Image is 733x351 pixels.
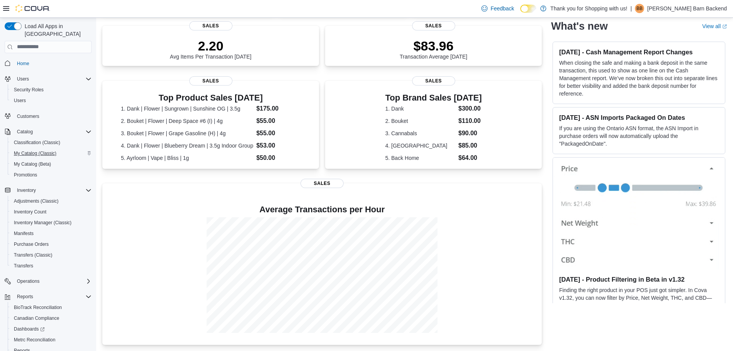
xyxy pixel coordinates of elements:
[256,104,301,113] dd: $175.00
[458,116,482,126] dd: $110.00
[11,138,63,147] a: Classification (Classic)
[559,114,719,121] h3: [DATE] - ASN Imports Packaged On Dates
[559,124,719,148] p: If you are using the Ontario ASN format, the ASN Import in purchase orders will now automatically...
[11,314,62,323] a: Canadian Compliance
[458,141,482,150] dd: $85.00
[8,217,95,228] button: Inventory Manager (Classic)
[2,276,95,287] button: Operations
[11,149,60,158] a: My Catalog (Classic)
[14,112,42,121] a: Customers
[385,142,455,149] dt: 4. [GEOGRAPHIC_DATA]
[14,230,33,237] span: Manifests
[400,38,468,54] p: $83.96
[17,60,29,67] span: Home
[14,241,49,247] span: Purchase Orders
[458,153,482,163] dd: $64.00
[121,93,301,102] h3: Top Product Sales [DATE]
[2,58,95,69] button: Home
[121,129,253,137] dt: 3. Bouket | Flower | Grape Gasoline (H) | 4g
[11,240,92,249] span: Purchase Orders
[109,205,536,214] h4: Average Transactions per Hour
[11,250,55,260] a: Transfers (Classic)
[14,315,59,321] span: Canadian Compliance
[14,150,57,156] span: My Catalog (Classic)
[478,1,517,16] a: Feedback
[14,277,43,286] button: Operations
[647,4,727,13] p: [PERSON_NAME] Barn Backend
[559,59,719,97] p: When closing the safe and making a bank deposit in the same transaction, this used to show as one...
[189,76,232,86] span: Sales
[14,74,92,84] span: Users
[2,291,95,302] button: Reports
[11,324,48,334] a: Dashboards
[14,220,72,226] span: Inventory Manager (Classic)
[14,186,92,195] span: Inventory
[11,335,58,344] a: Metrc Reconciliation
[11,207,92,217] span: Inventory Count
[412,76,455,86] span: Sales
[17,278,40,284] span: Operations
[2,185,95,196] button: Inventory
[14,292,92,301] span: Reports
[8,250,95,260] button: Transfers (Classic)
[121,105,253,113] dt: 1. Dank | Flower | Sungrown | Sunshine OG | 3.5g
[14,186,39,195] button: Inventory
[121,142,253,149] dt: 4. Dank | Flower | Blueberry Dream | 3.5g Indoor Group
[8,207,95,217] button: Inventory Count
[559,48,719,56] h3: [DATE] - Cash Management Report Changes
[189,21,232,30] span: Sales
[8,137,95,148] button: Classification (Classic)
[630,4,632,13] p: |
[8,84,95,95] button: Security Roles
[385,105,455,113] dt: 1. Dank
[2,111,95,122] button: Customers
[636,4,643,13] span: BB
[11,229,37,238] a: Manifests
[8,313,95,324] button: Canadian Compliance
[14,161,51,167] span: My Catalog (Beta)
[8,239,95,250] button: Purchase Orders
[8,228,95,239] button: Manifests
[17,76,29,82] span: Users
[385,117,455,125] dt: 2. Bouket
[14,97,26,104] span: Users
[8,302,95,313] button: BioTrack Reconciliation
[14,87,43,93] span: Security Roles
[256,129,301,138] dd: $55.00
[702,23,727,29] a: View allExternal link
[8,334,95,345] button: Metrc Reconciliation
[11,160,92,169] span: My Catalog (Beta)
[14,74,32,84] button: Users
[22,22,92,38] span: Load All Apps in [GEOGRAPHIC_DATA]
[17,294,33,300] span: Reports
[11,196,92,206] span: Adjustments (Classic)
[11,250,92,260] span: Transfers (Classic)
[11,85,92,94] span: Security Roles
[11,335,92,344] span: Metrc Reconciliation
[11,324,92,334] span: Dashboards
[256,141,301,150] dd: $53.00
[8,196,95,207] button: Adjustments (Classic)
[11,170,92,180] span: Promotions
[8,95,95,106] button: Users
[8,170,95,180] button: Promotions
[8,260,95,271] button: Transfers
[11,138,92,147] span: Classification (Classic)
[11,261,36,270] a: Transfers
[412,21,455,30] span: Sales
[2,126,95,137] button: Catalog
[14,277,92,286] span: Operations
[559,275,719,283] h3: [DATE] - Product Filtering in Beta in v1.32
[11,96,29,105] a: Users
[14,263,33,269] span: Transfers
[722,24,727,29] svg: External link
[14,127,36,136] button: Catalog
[14,304,62,311] span: BioTrack Reconciliation
[14,209,47,215] span: Inventory Count
[170,38,252,54] p: 2.20
[11,261,92,270] span: Transfers
[2,74,95,84] button: Users
[14,292,36,301] button: Reports
[11,303,65,312] a: BioTrack Reconciliation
